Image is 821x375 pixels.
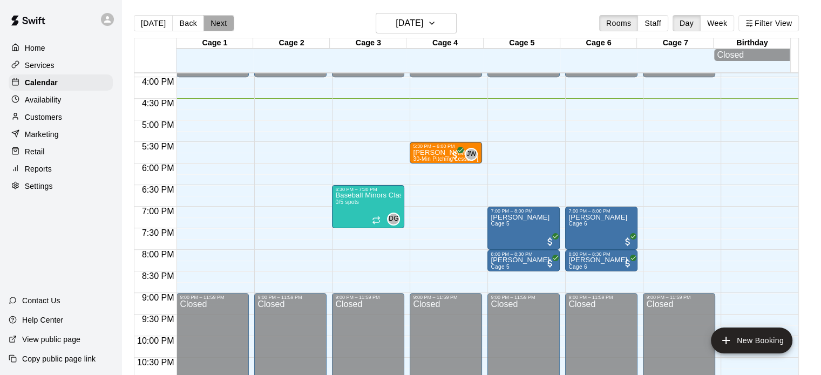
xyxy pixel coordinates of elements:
[22,334,80,345] p: View public page
[134,15,173,31] button: [DATE]
[9,126,113,142] a: Marketing
[711,328,792,353] button: add
[335,199,359,205] span: 0/5 spots filled
[410,142,482,163] div: 5:30 PM – 6:00 PM: Addi McGrew
[139,99,177,108] span: 4:30 PM
[330,38,406,49] div: Cage 3
[466,149,476,160] span: JW
[738,15,799,31] button: Filter View
[203,15,234,31] button: Next
[491,221,509,227] span: Cage 5
[25,60,55,71] p: Services
[9,92,113,108] a: Availability
[9,161,113,177] a: Reports
[9,109,113,125] a: Customers
[396,16,423,31] h6: [DATE]
[568,208,634,214] div: 7:00 PM – 8:00 PM
[139,207,177,216] span: 7:00 PM
[565,207,637,250] div: 7:00 PM – 8:00 PM: Claudio Oliveira
[25,163,52,174] p: Reports
[25,129,59,140] p: Marketing
[568,251,634,257] div: 8:00 PM – 8:30 PM
[622,258,633,269] span: All customers have paid
[253,38,330,49] div: Cage 2
[391,213,400,226] span: Diego Gutierrez
[139,77,177,86] span: 4:00 PM
[335,295,401,300] div: 9:00 PM – 11:59 PM
[25,43,45,53] p: Home
[139,120,177,129] span: 5:00 PM
[177,38,253,49] div: Cage 1
[172,15,204,31] button: Back
[413,144,479,149] div: 5:30 PM – 6:00 PM
[637,38,714,49] div: Cage 7
[25,94,62,105] p: Availability
[25,146,45,157] p: Retail
[9,40,113,56] a: Home
[700,15,734,31] button: Week
[491,208,557,214] div: 7:00 PM – 8:00 PM
[139,228,177,237] span: 7:30 PM
[139,293,177,302] span: 9:00 PM
[139,142,177,151] span: 5:30 PM
[560,38,637,49] div: Cage 6
[545,236,555,247] span: All customers have paid
[487,250,560,271] div: 8:00 PM – 8:30 PM: Claudio Oliveira
[335,187,401,192] div: 6:30 PM – 7:30 PM
[465,148,478,161] div: Jennifer Williams
[139,315,177,324] span: 9:30 PM
[484,38,560,49] div: Cage 5
[139,271,177,281] span: 8:30 PM
[332,185,404,228] div: 6:30 PM – 7:30 PM: Baseball Minors Class (6-8)
[134,358,177,367] span: 10:30 PM
[22,353,96,364] p: Copy public page link
[491,295,557,300] div: 9:00 PM – 11:59 PM
[673,15,701,31] button: Day
[372,216,381,224] span: Recurring event
[637,15,668,31] button: Staff
[22,295,60,306] p: Contact Us
[139,250,177,259] span: 8:00 PM
[389,214,399,224] span: DG
[450,150,460,161] span: All customers have paid
[139,163,177,173] span: 6:00 PM
[406,38,483,49] div: Cage 4
[599,15,638,31] button: Rooms
[22,315,63,325] p: Help Center
[9,178,113,194] a: Settings
[413,156,524,162] span: 30-Min Pitching Lesson- [PERSON_NAME]
[9,144,113,160] a: Retail
[134,336,177,345] span: 10:00 PM
[545,258,555,269] span: All customers have paid
[25,181,53,192] p: Settings
[376,13,457,33] button: [DATE]
[469,148,478,161] span: Jennifer Williams
[257,295,323,300] div: 9:00 PM – 11:59 PM
[487,207,560,250] div: 7:00 PM – 8:00 PM: Claudio Oliveira
[9,74,113,91] a: Calendar
[568,221,587,227] span: Cage 6
[9,57,113,73] a: Services
[413,295,479,300] div: 9:00 PM – 11:59 PM
[180,295,246,300] div: 9:00 PM – 11:59 PM
[491,251,557,257] div: 8:00 PM – 8:30 PM
[25,112,62,122] p: Customers
[568,295,634,300] div: 9:00 PM – 11:59 PM
[714,38,790,49] div: Birthday
[139,185,177,194] span: 6:30 PM
[491,264,509,270] span: Cage 5
[25,77,58,88] p: Calendar
[387,213,400,226] div: Diego Gutierrez
[646,295,712,300] div: 9:00 PM – 11:59 PM
[568,264,587,270] span: Cage 6
[717,50,787,60] div: Closed
[565,250,637,271] div: 8:00 PM – 8:30 PM: Claudio Oliveira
